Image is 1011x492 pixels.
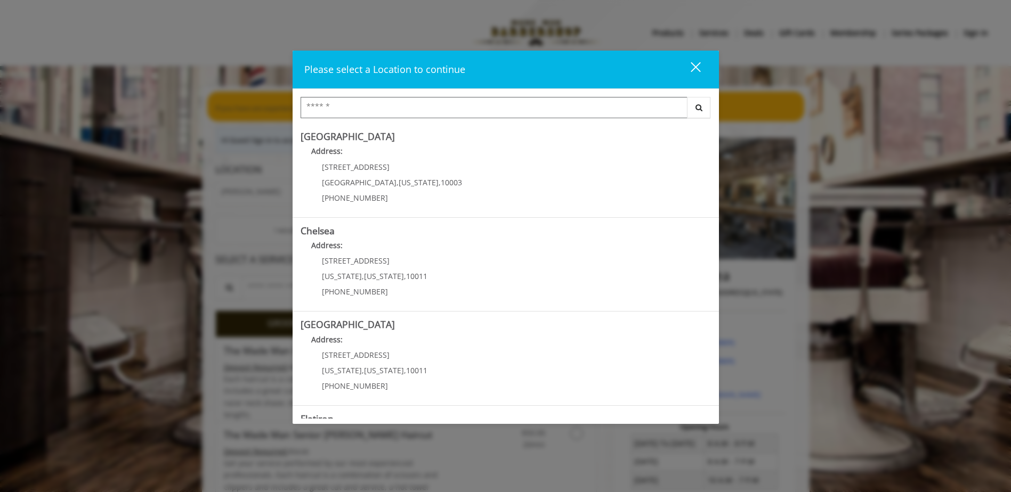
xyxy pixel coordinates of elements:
[304,63,465,76] span: Please select a Location to continue
[406,365,427,375] span: 10011
[322,162,390,172] span: [STREET_ADDRESS]
[301,97,688,118] input: Search Center
[322,193,388,203] span: [PHONE_NUMBER]
[322,381,388,391] span: [PHONE_NUMBER]
[301,318,395,331] b: [GEOGRAPHIC_DATA]
[404,365,406,375] span: ,
[301,224,335,237] b: Chelsea
[322,365,362,375] span: [US_STATE]
[406,271,427,281] span: 10011
[364,271,404,281] span: [US_STATE]
[441,177,462,187] span: 10003
[362,365,364,375] span: ,
[404,271,406,281] span: ,
[322,350,390,360] span: [STREET_ADDRESS]
[311,334,343,345] b: Address:
[301,412,334,425] b: Flatiron
[399,177,439,187] span: [US_STATE]
[693,104,705,111] i: Search button
[362,271,364,281] span: ,
[311,240,343,250] b: Address:
[322,256,390,266] span: [STREET_ADDRESS]
[671,59,707,80] button: close dialog
[678,61,700,77] div: close dialog
[397,177,399,187] span: ,
[439,177,441,187] span: ,
[322,177,397,187] span: [GEOGRAPHIC_DATA]
[301,97,711,124] div: Center Select
[311,146,343,156] b: Address:
[322,271,362,281] span: [US_STATE]
[322,286,388,297] span: [PHONE_NUMBER]
[301,130,395,143] b: [GEOGRAPHIC_DATA]
[364,365,404,375] span: [US_STATE]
